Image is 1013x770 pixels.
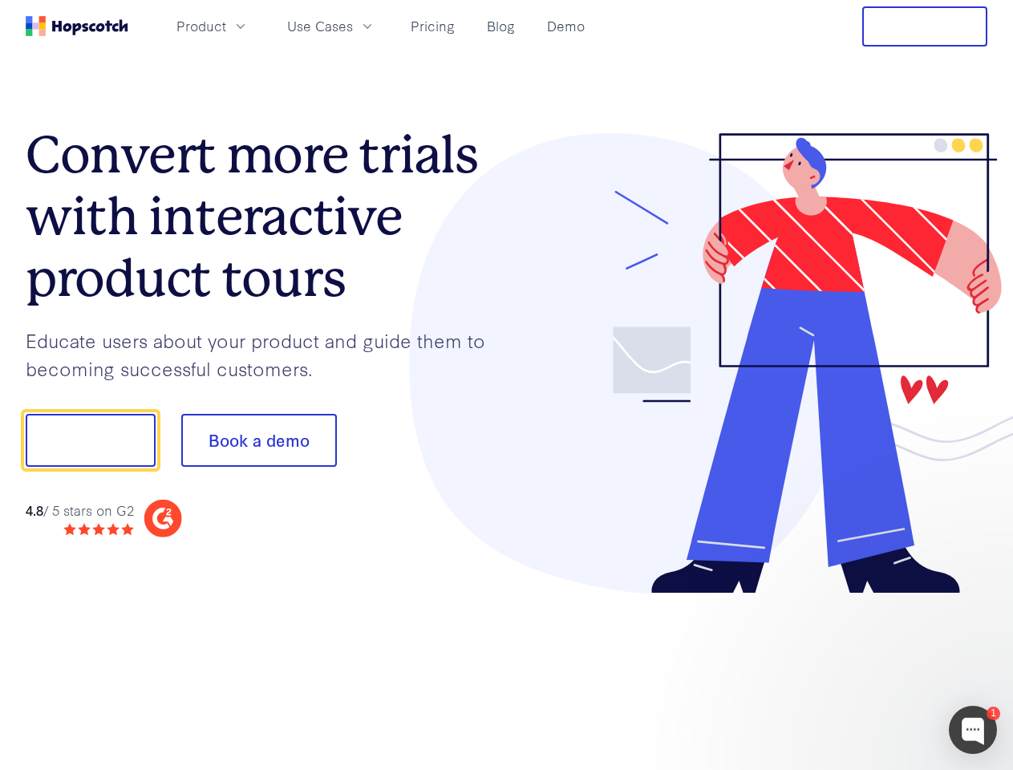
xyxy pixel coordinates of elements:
button: Free Trial [862,6,987,47]
button: Show me! [26,414,156,467]
strong: 4.8 [26,500,43,519]
a: Home [26,16,128,36]
span: Product [176,16,226,36]
a: Demo [541,13,591,39]
a: Pricing [404,13,461,39]
button: Use Cases [278,13,385,39]
p: Educate users about your product and guide them to becoming successful customers. [26,326,507,382]
h1: Convert more trials with interactive product tours [26,124,507,309]
div: / 5 stars on G2 [26,500,134,521]
button: Product [167,13,258,39]
span: Use Cases [287,16,353,36]
a: Blog [480,13,521,39]
button: Book a demo [181,414,337,467]
div: 1 [987,707,1000,720]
